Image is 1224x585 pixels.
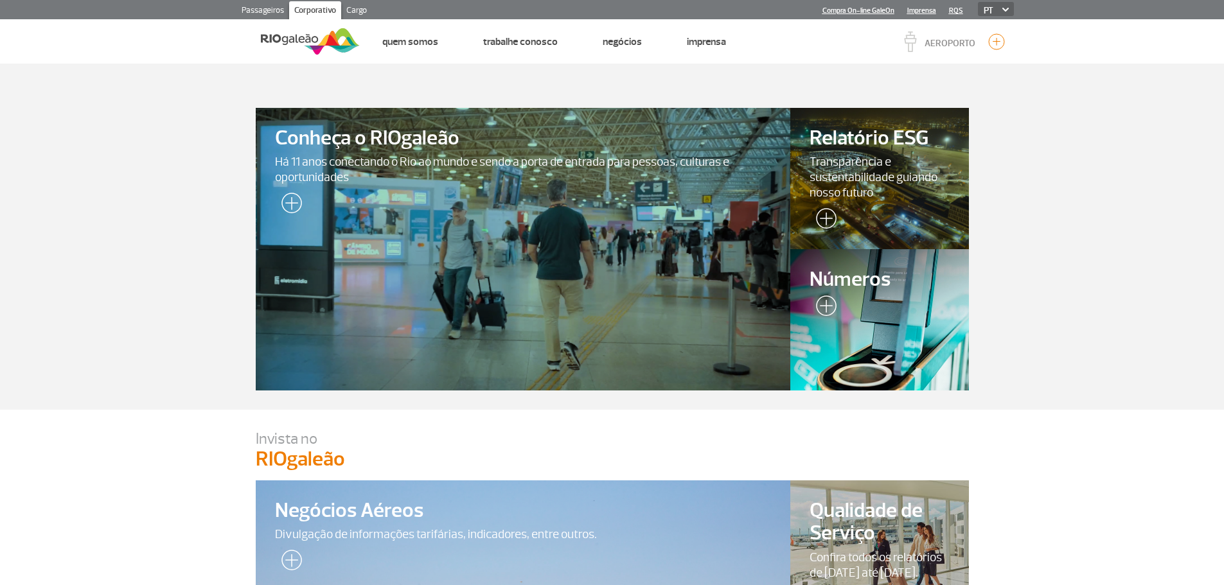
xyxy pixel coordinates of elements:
a: Corporativo [289,1,341,22]
span: Confira todos os relatórios de [DATE] até [DATE]. [810,550,950,581]
a: Compra On-line GaleOn [822,6,894,15]
span: Transparência e sustentabilidade guiando nosso futuro [810,154,950,200]
a: Passageiros [236,1,289,22]
a: Negócios [603,35,642,48]
img: leia-mais [810,295,837,321]
a: Quem Somos [382,35,438,48]
a: Trabalhe Conosco [483,35,558,48]
span: Divulgação de informações tarifárias, indicadores, entre outros. [275,527,772,542]
a: Imprensa [687,35,726,48]
span: Números [810,268,950,291]
img: leia-mais [275,193,302,218]
span: Conheça o RIOgaleão [275,127,772,150]
span: Qualidade de Serviço [810,500,950,545]
a: Números [790,249,969,390]
a: RQS [949,6,963,15]
img: leia-mais [275,550,302,575]
a: Cargo [341,1,372,22]
a: Imprensa [907,6,936,15]
p: RIOgaleão [256,448,969,470]
a: Conheça o RIOgaleãoHá 11 anos conectando o Rio ao mundo e sendo a porta de entrada para pessoas, ... [256,108,791,390]
span: Há 11 anos conectando o Rio ao mundo e sendo a porta de entrada para pessoas, culturas e oportuni... [275,154,772,185]
span: Relatório ESG [810,127,950,150]
img: leia-mais [810,208,837,234]
a: Relatório ESGTransparência e sustentabilidade guiando nosso futuro [790,108,969,249]
p: Invista no [256,429,969,448]
span: Negócios Aéreos [275,500,772,522]
p: AEROPORTO [925,39,975,48]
